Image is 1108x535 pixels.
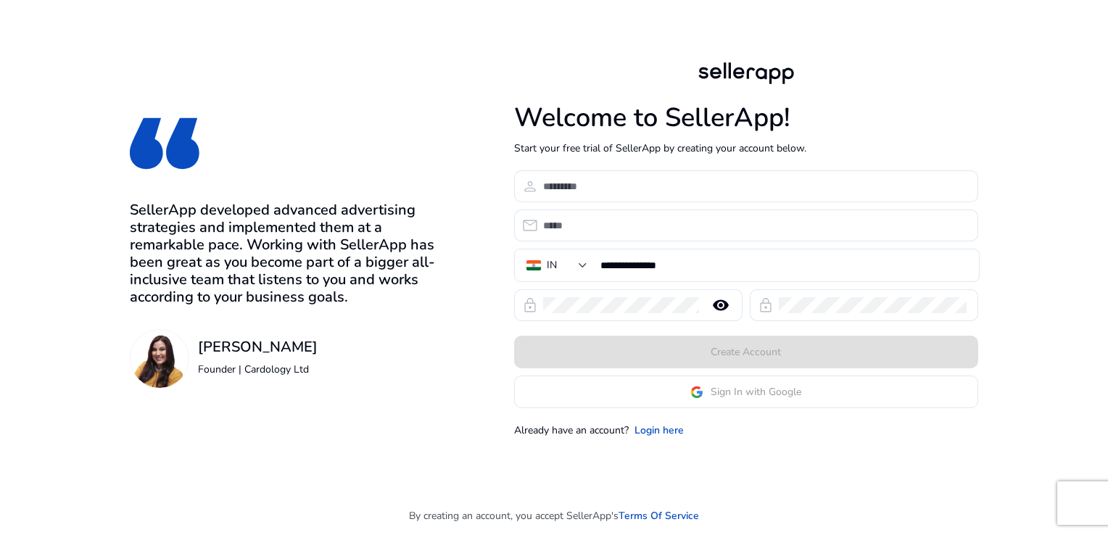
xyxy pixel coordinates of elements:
[130,202,439,306] h3: SellerApp developed advanced advertising strategies and implemented them at a remarkable pace. Wo...
[514,423,629,438] p: Already have an account?
[514,141,978,156] p: Start your free trial of SellerApp by creating your account below.
[521,178,539,195] span: person
[521,296,539,314] span: lock
[198,339,318,356] h3: [PERSON_NAME]
[634,423,684,438] a: Login here
[619,508,699,523] a: Terms Of Service
[757,296,774,314] span: lock
[547,257,557,273] div: IN
[198,362,318,377] p: Founder | Cardology Ltd
[521,217,539,234] span: email
[703,296,738,314] mat-icon: remove_red_eye
[514,102,978,133] h1: Welcome to SellerApp!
